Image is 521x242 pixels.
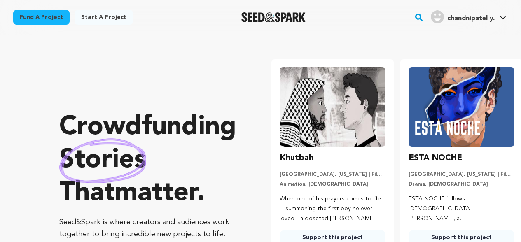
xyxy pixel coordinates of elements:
[75,10,133,25] a: Start a project
[431,10,444,23] img: user.png
[280,151,313,165] h3: Khutbah
[409,194,514,223] p: ESTA NOCHE follows [DEMOGRAPHIC_DATA] [PERSON_NAME], a [DEMOGRAPHIC_DATA], homeless runaway, conf...
[280,67,385,147] img: Khutbah image
[409,171,514,178] p: [GEOGRAPHIC_DATA], [US_STATE] | Film Short
[409,181,514,188] p: Drama, [DEMOGRAPHIC_DATA]
[409,67,514,147] img: ESTA NOCHE image
[409,151,462,165] h3: ESTA NOCHE
[59,138,146,183] img: hand sketched image
[429,9,508,23] a: chandnipatel y.'s Profile
[429,9,508,26] span: chandnipatel y.'s Profile
[280,181,385,188] p: Animation, [DEMOGRAPHIC_DATA]
[59,111,238,210] p: Crowdfunding that .
[13,10,70,25] a: Fund a project
[431,10,495,23] div: chandnipatel y.'s Profile
[241,12,306,22] img: Seed&Spark Logo Dark Mode
[280,171,385,178] p: [GEOGRAPHIC_DATA], [US_STATE] | Film Short
[280,194,385,223] p: When one of his prayers comes to life—summoning the first boy he ever loved—a closeted [PERSON_NA...
[241,12,306,22] a: Seed&Spark Homepage
[115,180,197,207] span: matter
[447,15,495,22] span: chandnipatel y.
